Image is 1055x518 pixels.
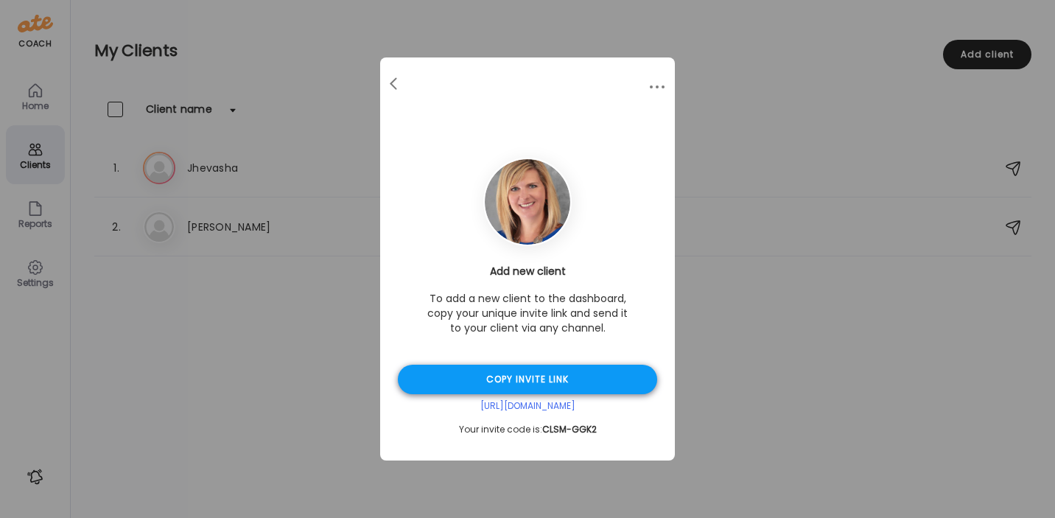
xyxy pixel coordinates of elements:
div: Copy invite link [398,365,657,394]
span: CLSM-GGK2 [542,423,597,435]
div: Your invite code is: [398,424,657,435]
img: avatars%2FkGaQ7oneeoacS2Oi1MUMuvuWF9A2 [485,159,570,245]
div: [URL][DOMAIN_NAME] [398,400,657,412]
h3: Add new client [398,264,657,279]
p: To add a new client to the dashboard, copy your unique invite link and send it to your client via... [424,291,631,335]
